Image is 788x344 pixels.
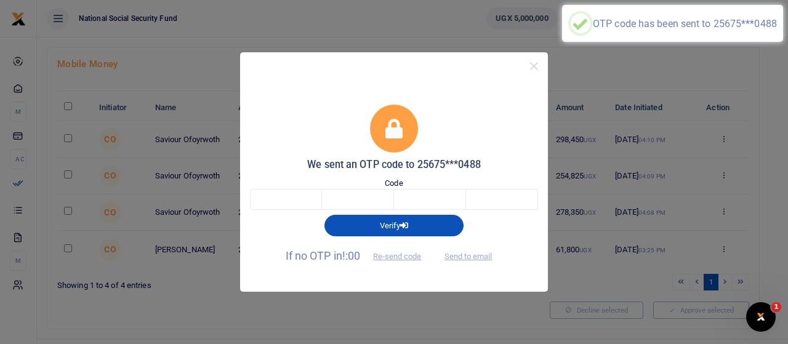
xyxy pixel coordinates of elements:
[593,18,777,30] div: OTP code has been sent to 25675***0488
[385,177,403,190] label: Code
[286,249,432,262] span: If no OTP in
[250,159,538,171] h5: We sent an OTP code to 25675***0488
[324,215,464,236] button: Verify
[771,302,781,312] span: 1
[525,57,543,75] button: Close
[746,302,776,332] iframe: Intercom live chat
[342,249,360,262] span: !:00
